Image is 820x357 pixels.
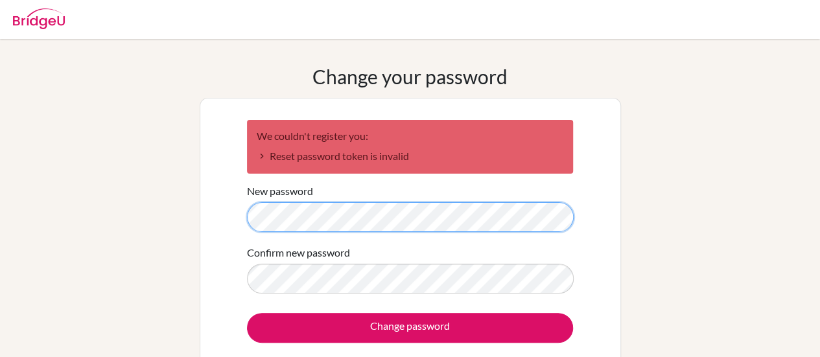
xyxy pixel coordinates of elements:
[247,245,350,260] label: Confirm new password
[257,130,563,142] h2: We couldn't register you:
[247,183,313,199] label: New password
[13,8,65,29] img: Bridge-U
[257,148,563,164] li: Reset password token is invalid
[312,65,508,88] h1: Change your password
[247,313,573,343] input: Change password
